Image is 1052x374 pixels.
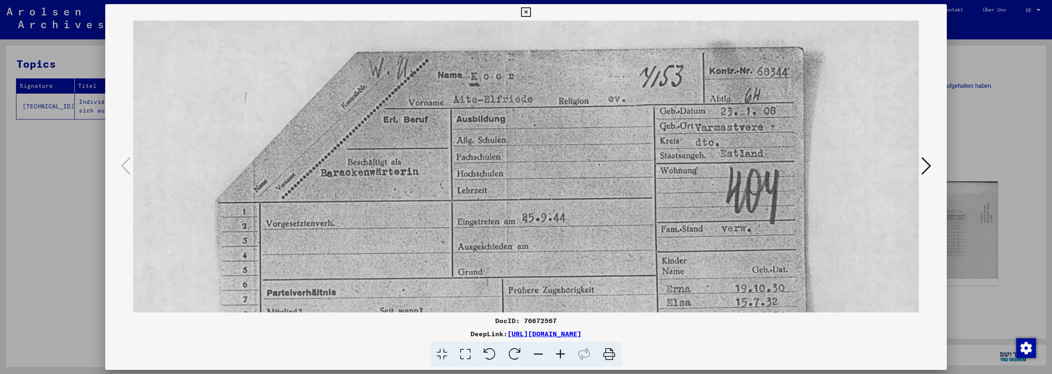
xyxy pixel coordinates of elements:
img: Zustimmung ändern [1016,338,1036,358]
a: [URL][DOMAIN_NAME] [508,330,581,338]
div: Zustimmung ändern [1016,338,1036,358]
div: DocID: 76672567 [105,316,947,326]
div: DeepLink: [105,329,947,339]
